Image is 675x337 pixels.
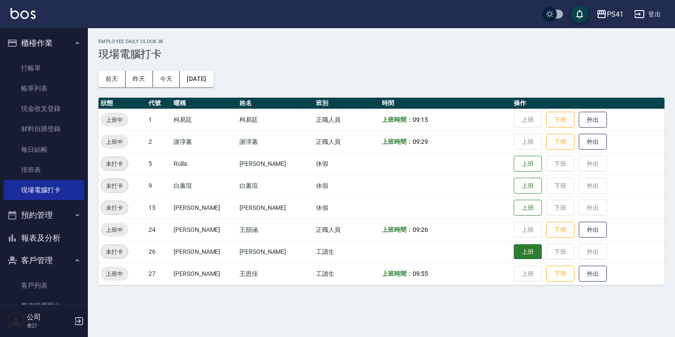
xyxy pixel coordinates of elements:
button: PS41 [593,5,627,23]
td: 工讀生 [314,263,380,285]
span: 09:26 [413,226,428,233]
button: 下班 [546,112,574,128]
td: [PERSON_NAME] [171,241,237,263]
td: 柯易廷 [171,109,237,131]
button: 下班 [546,134,574,150]
td: [PERSON_NAME] [237,153,314,175]
td: 王思佳 [237,263,314,285]
td: 正職人員 [314,219,380,241]
th: 狀態 [98,98,146,109]
th: 代號 [146,98,171,109]
th: 姓名 [237,98,314,109]
a: 現場電腦打卡 [4,180,84,200]
button: 外出 [579,266,607,282]
th: 操作 [512,98,664,109]
td: 休假 [314,197,380,219]
div: PS41 [607,9,624,20]
a: 現金收支登錄 [4,99,84,119]
td: [PERSON_NAME] [171,219,237,241]
button: 報表及分析 [4,227,84,249]
a: 客資篩選匯出 [4,296,84,316]
td: 白蕙瑄 [171,175,237,197]
button: 櫃檯作業 [4,32,84,55]
a: 排班表 [4,160,84,180]
th: 班別 [314,98,380,109]
td: 15 [146,197,171,219]
button: 下班 [546,266,574,282]
a: 客戶列表 [4,275,84,296]
button: save [571,5,588,23]
span: 上班中 [101,269,128,278]
button: 客戶管理 [4,249,84,272]
a: 材料自購登錄 [4,119,84,139]
span: 09:55 [413,270,428,277]
h2: Employee Daily Clock In [98,39,664,44]
th: 暱稱 [171,98,237,109]
td: 正職人員 [314,131,380,153]
td: 5 [146,153,171,175]
td: 謝淳蕙 [171,131,237,153]
td: 工讀生 [314,241,380,263]
h3: 現場電腦打卡 [98,48,664,60]
span: 09:15 [413,116,428,123]
td: 2 [146,131,171,153]
img: Person [7,312,25,330]
span: 上班中 [101,225,128,234]
td: [PERSON_NAME] [237,241,314,263]
a: 帳單列表 [4,78,84,99]
b: 上班時間： [382,116,413,123]
span: 上班中 [101,137,128,147]
button: 上班 [514,178,542,194]
a: 每日結帳 [4,139,84,160]
td: [PERSON_NAME] [171,263,237,285]
td: Rolla [171,153,237,175]
td: [PERSON_NAME] [237,197,314,219]
b: 上班時間： [382,226,413,233]
button: 今天 [153,71,180,87]
button: 上班 [514,156,542,172]
button: 前天 [98,71,126,87]
td: 休假 [314,175,380,197]
td: 27 [146,263,171,285]
button: 預約管理 [4,204,84,227]
button: 外出 [579,134,607,150]
p: 會計 [27,322,72,330]
span: 未打卡 [101,203,128,212]
a: 打帳單 [4,58,84,78]
td: 柯易廷 [237,109,314,131]
b: 上班時間： [382,270,413,277]
span: 未打卡 [101,181,128,190]
button: 外出 [579,222,607,238]
h5: 公司 [27,313,72,322]
td: 謝淳蕙 [237,131,314,153]
td: 1 [146,109,171,131]
td: 正職人員 [314,109,380,131]
button: 外出 [579,112,607,128]
span: 未打卡 [101,247,128,256]
button: 登出 [631,6,664,22]
td: 白蕙瑄 [237,175,314,197]
td: [PERSON_NAME] [171,197,237,219]
th: 時間 [380,98,512,109]
button: [DATE] [180,71,213,87]
button: 昨天 [126,71,153,87]
td: 王韻涵 [237,219,314,241]
td: 26 [146,241,171,263]
b: 上班時間： [382,138,413,145]
button: 上班 [514,200,542,216]
td: 休假 [314,153,380,175]
td: 24 [146,219,171,241]
span: 未打卡 [101,159,128,168]
span: 上班中 [101,115,128,125]
img: Logo [11,8,36,19]
td: 9 [146,175,171,197]
span: 09:29 [413,138,428,145]
button: 上班 [514,244,542,260]
button: 下班 [546,222,574,238]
